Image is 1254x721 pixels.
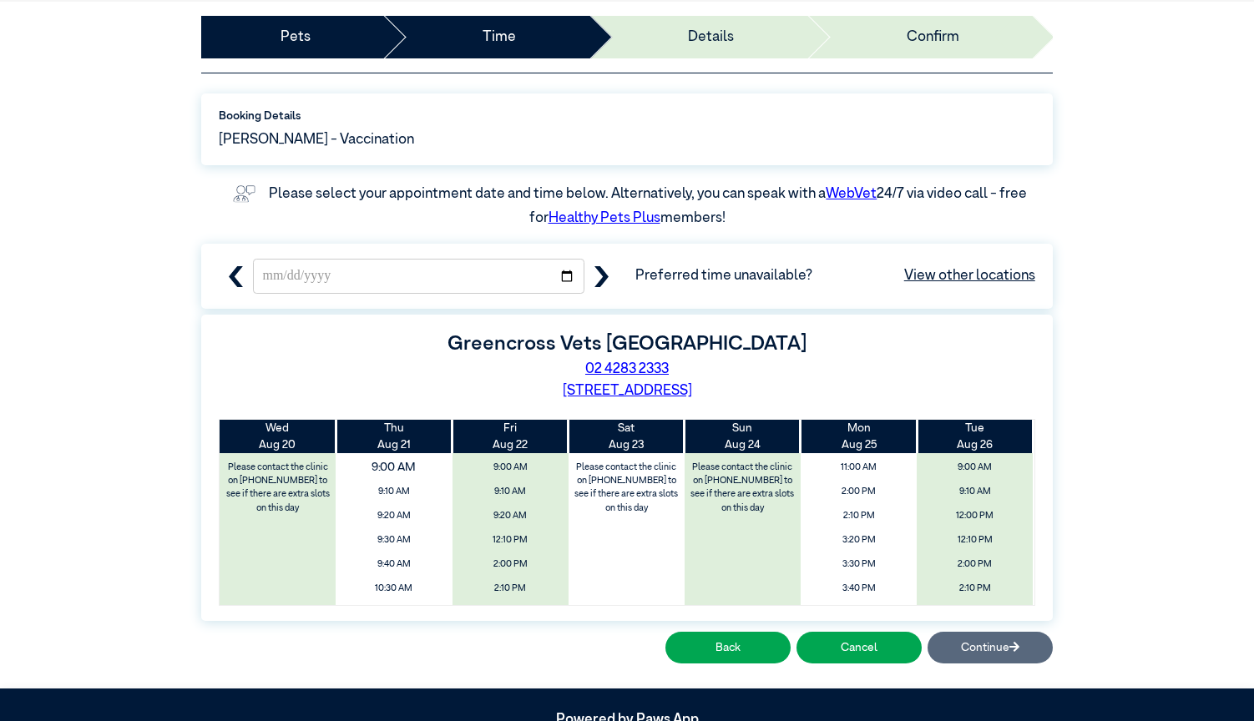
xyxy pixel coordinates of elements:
[922,482,1028,502] span: 9:10 AM
[269,187,1029,226] label: Please select your appointment date and time below. Alternatively, you can speak with a 24/7 via ...
[457,482,563,502] span: 9:10 AM
[796,632,922,663] button: Cancel
[635,265,1035,287] span: Preferred time unavailable?
[801,420,917,454] th: Aug 25
[341,530,447,551] span: 9:30 AM
[922,603,1028,623] span: 4:40 PM
[447,334,807,354] label: Greencross Vets [GEOGRAPHIC_DATA]
[549,211,660,225] a: Healthy Pets Plus
[483,27,516,48] a: Time
[220,420,336,454] th: Aug 20
[585,362,669,376] a: 02 4283 2333
[922,506,1028,527] span: 12:00 PM
[806,530,912,551] span: 3:20 PM
[806,457,912,478] span: 11:00 AM
[325,454,463,481] span: 9:00 AM
[685,420,801,454] th: Aug 24
[922,530,1028,551] span: 12:10 PM
[904,265,1035,287] a: View other locations
[922,457,1028,478] span: 9:00 AM
[563,384,692,398] a: [STREET_ADDRESS]
[826,187,877,201] a: WebVet
[665,632,791,663] button: Back
[569,457,683,519] label: Please contact the clinic on [PHONE_NUMBER] to see if there are extra slots on this day
[219,108,1035,124] label: Booking Details
[341,554,447,575] span: 9:40 AM
[457,530,563,551] span: 12:10 PM
[806,506,912,527] span: 2:10 PM
[806,603,912,623] span: 4:30 PM
[341,482,447,502] span: 9:10 AM
[457,554,563,575] span: 2:00 PM
[281,27,311,48] a: Pets
[457,506,563,527] span: 9:20 AM
[341,506,447,527] span: 9:20 AM
[806,578,912,599] span: 3:40 PM
[457,578,563,599] span: 2:10 PM
[227,179,261,208] img: vet
[922,554,1028,575] span: 2:00 PM
[219,129,414,151] span: [PERSON_NAME] - Vaccination
[341,603,447,623] span: 2:00 PM
[221,457,335,519] label: Please contact the clinic on [PHONE_NUMBER] to see if there are extra slots on this day
[457,457,563,478] span: 9:00 AM
[336,420,452,454] th: Aug 21
[917,420,1033,454] th: Aug 26
[453,420,569,454] th: Aug 22
[686,457,800,519] label: Please contact the clinic on [PHONE_NUMBER] to see if there are extra slots on this day
[806,482,912,502] span: 2:00 PM
[922,578,1028,599] span: 2:10 PM
[457,603,563,623] span: 3:20 PM
[569,420,685,454] th: Aug 23
[806,554,912,575] span: 3:30 PM
[341,578,447,599] span: 10:30 AM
